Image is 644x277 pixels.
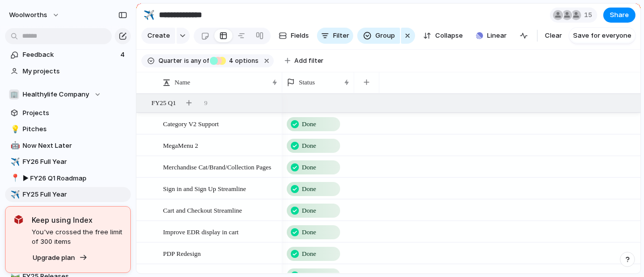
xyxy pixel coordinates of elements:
[11,172,18,184] div: 📍
[487,31,507,41] span: Linear
[541,28,566,44] button: Clear
[9,173,19,183] button: 📍
[120,50,127,60] span: 4
[9,157,19,167] button: ✈️
[302,119,316,129] span: Done
[23,50,117,60] span: Feedback
[9,141,19,151] button: 🤖
[23,141,127,151] span: Now Next Later
[302,249,316,259] span: Done
[291,31,309,41] span: Fields
[5,87,131,102] button: 🏢Healthylife Company
[275,28,313,44] button: Fields
[23,108,127,118] span: Projects
[163,204,242,216] span: Cart and Checkout Streamline
[569,28,635,44] button: Save for everyone
[5,64,131,79] a: My projects
[357,28,400,44] button: Group
[5,138,131,153] a: 🤖Now Next Later
[11,124,18,135] div: 💡
[9,10,47,20] span: woolworths
[5,106,131,121] a: Projects
[435,31,463,41] span: Collapse
[11,189,18,201] div: ✈️
[299,77,315,87] span: Status
[472,28,511,43] button: Linear
[302,184,316,194] span: Done
[210,55,261,66] button: 4 options
[23,173,127,183] span: ▶︎ FY26 Q1 Roadmap
[302,227,316,237] span: Done
[11,140,18,151] div: 🤖
[184,56,189,65] span: is
[32,227,122,247] span: You've crossed the free limit of 300 items
[163,161,271,172] span: Merchandise Cat/Brand/Collection Pages
[5,122,131,137] a: 💡Pitches
[5,7,65,23] button: woolworths
[143,8,154,22] div: ✈️
[163,226,238,237] span: Improve EDR display in cart
[204,98,208,108] span: 9
[23,66,127,76] span: My projects
[226,56,259,65] span: options
[603,8,635,23] button: Share
[333,31,349,41] span: Filter
[5,171,131,186] a: 📍▶︎ FY26 Q1 Roadmap
[163,118,219,129] span: Category V2 Support
[573,31,631,41] span: Save for everyone
[11,156,18,168] div: ✈️
[302,141,316,151] span: Done
[141,28,175,44] button: Create
[9,89,19,100] div: 🏢
[9,124,19,134] button: 💡
[5,47,131,62] a: Feedback4
[317,28,353,44] button: Filter
[182,55,211,66] button: isany of
[545,31,562,41] span: Clear
[141,7,157,23] button: ✈️
[5,187,131,202] a: ✈️FY25 Full Year
[163,247,201,259] span: PDP Redesign
[163,182,246,194] span: Sign in and Sign Up Streamline
[23,89,89,100] span: Healthylife Company
[23,157,127,167] span: FY26 Full Year
[151,98,176,108] span: FY25 Q1
[5,154,131,169] a: ✈️FY26 Full Year
[158,56,182,65] span: Quarter
[23,190,127,200] span: FY25 Full Year
[419,28,467,44] button: Collapse
[23,124,127,134] span: Pitches
[9,190,19,200] button: ✈️
[30,251,91,265] button: Upgrade plan
[147,31,170,41] span: Create
[175,77,190,87] span: Name
[302,162,316,172] span: Done
[163,139,198,151] span: MegaMenu 2
[32,215,122,225] span: Keep using Index
[584,10,595,20] span: 15
[375,31,395,41] span: Group
[302,206,316,216] span: Done
[279,54,330,68] button: Add filter
[226,57,235,64] span: 4
[610,10,629,20] span: Share
[33,253,75,263] span: Upgrade plan
[294,56,324,65] span: Add filter
[189,56,209,65] span: any of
